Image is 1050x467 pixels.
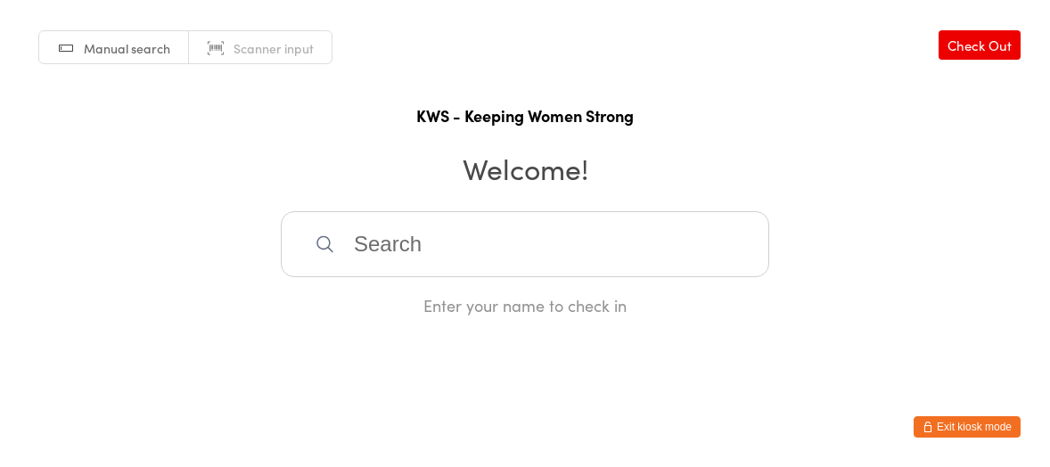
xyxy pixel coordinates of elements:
[281,294,769,316] div: Enter your name to check in
[281,211,769,277] input: Search
[234,39,314,57] span: Scanner input
[18,104,1032,127] h1: KWS - Keeping Women Strong
[939,30,1021,60] a: Check Out
[84,39,170,57] span: Manual search
[18,148,1032,188] h2: Welcome!
[914,416,1021,438] button: Exit kiosk mode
